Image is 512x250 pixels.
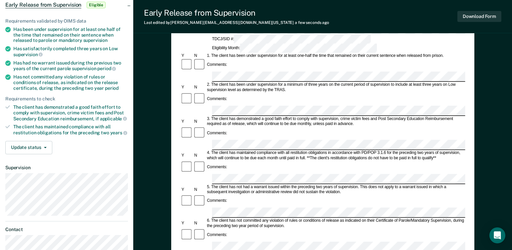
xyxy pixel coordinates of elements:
[180,153,193,158] div: Y
[211,34,372,44] div: TDCJ/SID #:
[83,38,108,43] span: supervision
[5,141,52,154] button: Update status
[5,96,128,102] div: Requirements to check
[180,187,193,192] div: Y
[206,62,228,67] div: Comments:
[206,199,228,204] div: Comments:
[105,85,119,91] span: period
[87,2,106,8] span: Eligible
[180,54,193,59] div: Y
[193,119,206,124] div: N
[193,54,206,59] div: N
[180,221,193,226] div: Y
[5,2,81,8] span: Early Release from Supervision
[295,20,329,25] span: a few seconds ago
[100,116,127,121] span: applicable
[193,221,206,226] div: N
[206,131,228,136] div: Comments:
[211,44,378,53] div: Eligibility Month:
[206,116,465,127] div: 3. The client has demonstrated a good faith effort to comply with supervision, crime victim fees ...
[110,130,127,135] span: years
[5,18,128,24] div: Requirements validated by OIMS data
[206,218,465,229] div: 6. The client has not committed any violation of rules or conditions of release as indicated on t...
[13,60,128,71] div: Has had no warrant issued during the previous two years of the current parole supervision
[206,233,228,238] div: Comments:
[180,119,193,124] div: Y
[193,153,206,158] div: N
[180,85,193,90] div: Y
[13,46,128,57] div: Has satisfactorily completed three years on Low
[193,85,206,90] div: N
[97,66,116,71] span: period
[206,151,465,161] div: 4. The client has maintained compliance with all restitution obligations in accordance with PD/PO...
[5,165,128,171] dt: Supervision
[457,11,501,22] button: Download Form
[13,74,128,91] div: Has not committed any violation of rules or conditions of release, as indicated on the release ce...
[206,82,465,93] div: 2. The client has been under supervision for a minimum of three years on the current period of su...
[206,54,465,59] div: 1. The client has been under supervision for at least one-half the time that remained on their cu...
[193,187,206,192] div: N
[13,52,43,57] span: supervision
[144,8,329,18] div: Early Release from Supervision
[5,227,128,232] dt: Contact
[206,97,228,102] div: Comments:
[489,227,505,243] div: Open Intercom Messenger
[13,27,128,43] div: Has been under supervision for at least one half of the time that remained on their sentence when...
[13,104,128,121] div: The client has demonstrated a good faith effort to comply with supervision, crime victim fees and...
[206,165,228,170] div: Comments:
[144,20,329,25] div: Last edited by [PERSON_NAME][EMAIL_ADDRESS][DOMAIN_NAME][US_STATE]
[206,185,465,195] div: 5. The client has not had a warrant issued within the preceding two years of supervision. This do...
[13,124,128,135] div: The client has maintained compliance with all restitution obligations for the preceding two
